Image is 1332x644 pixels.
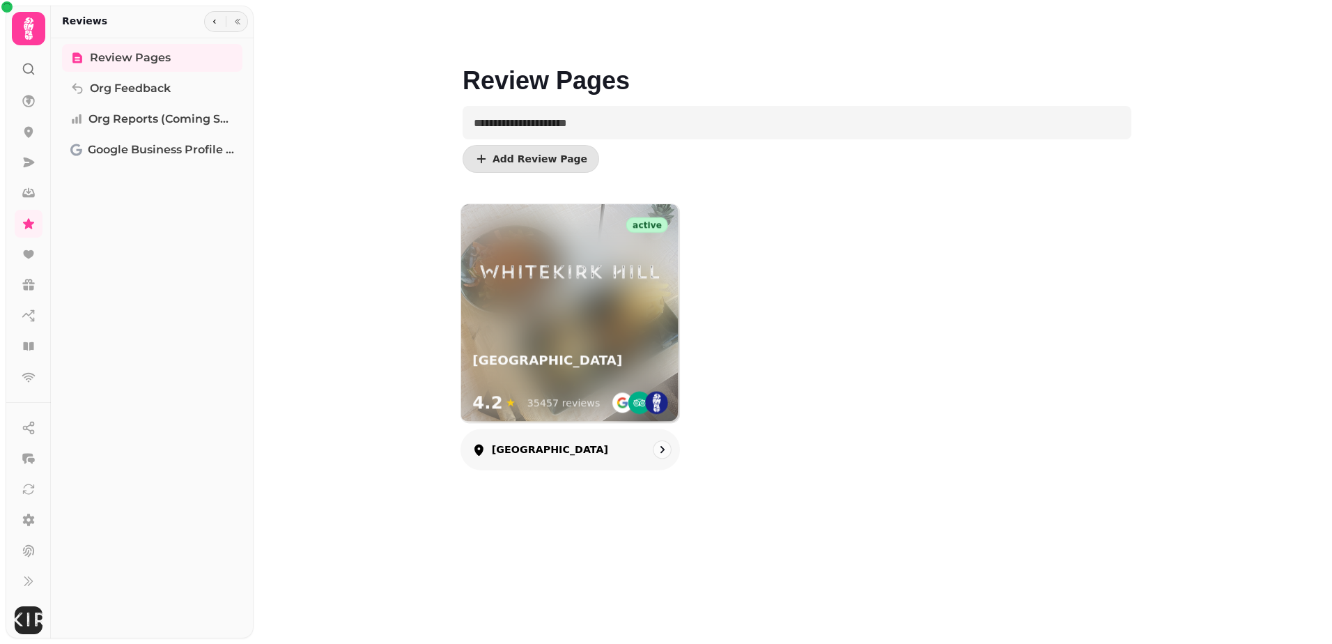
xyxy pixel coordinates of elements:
h2: Reviews [62,14,107,28]
h3: [GEOGRAPHIC_DATA] [472,352,668,369]
a: Review Pages [62,44,242,72]
div: 35457 reviews [527,396,601,410]
a: Org Reports (coming soon) [62,105,242,133]
img: User avatar [15,606,42,634]
a: Whitekirk HillactiveWhitekirk Hill[GEOGRAPHIC_DATA]4.2★35457 reviews[GEOGRAPHIC_DATA] [460,204,681,470]
img: Whitekirk Hill [472,259,668,286]
span: Google Business Profile (Beta) [88,141,234,158]
img: go-emblem@2x.png [611,392,634,415]
button: Add Review Page [463,145,599,173]
nav: Tabs [51,38,254,638]
div: active [626,217,668,233]
span: 4.2 [472,392,502,415]
span: Review Pages [90,49,171,66]
img: ta-emblem@2x.png [628,392,651,415]
span: ★ [506,394,516,411]
img: st.png [645,392,668,415]
svg: go to [656,443,669,457]
a: Org Feedback [62,75,242,102]
p: [GEOGRAPHIC_DATA] [492,443,608,457]
span: Add Review Page [493,154,587,164]
button: User avatar [12,606,45,634]
a: Google Business Profile (Beta) [62,136,242,164]
h1: Review Pages [463,33,1131,95]
span: Org Reports (coming soon) [88,111,234,128]
span: Org Feedback [90,80,171,97]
